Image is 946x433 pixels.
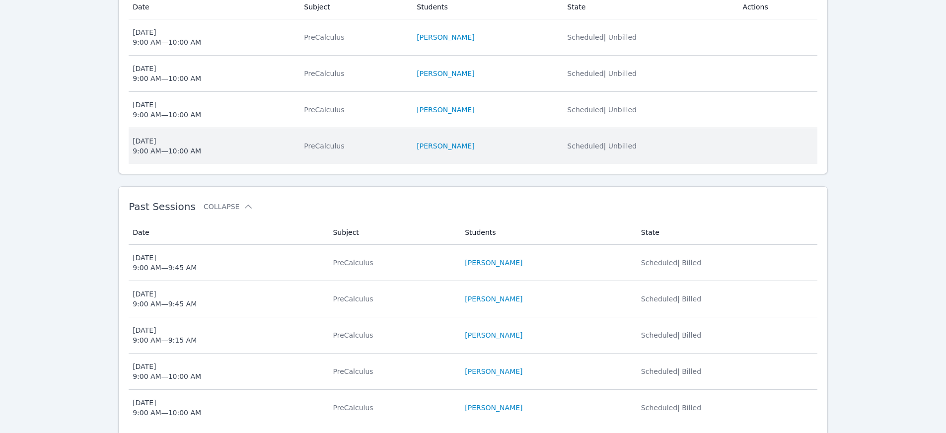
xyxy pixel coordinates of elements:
[304,141,405,151] div: PreCalculus
[129,220,327,245] th: Date
[304,69,405,78] div: PreCalculus
[333,403,453,413] div: PreCalculus
[133,64,201,83] div: [DATE] 9:00 AM — 10:00 AM
[567,106,637,114] span: Scheduled | Unbilled
[129,317,817,354] tr: [DATE]9:00 AM—9:15 AMPreCalculus[PERSON_NAME]Scheduled| Billed
[129,19,817,56] tr: [DATE]9:00 AM—10:00 AMPreCalculus[PERSON_NAME]Scheduled| Unbilled
[567,70,637,77] span: Scheduled | Unbilled
[417,32,474,42] a: [PERSON_NAME]
[304,105,405,115] div: PreCalculus
[417,69,474,78] a: [PERSON_NAME]
[641,404,701,412] span: Scheduled | Billed
[417,141,474,151] a: [PERSON_NAME]
[641,295,701,303] span: Scheduled | Billed
[133,253,197,273] div: [DATE] 9:00 AM — 9:45 AM
[129,201,196,213] span: Past Sessions
[204,202,253,212] button: Collapse
[133,27,201,47] div: [DATE] 9:00 AM — 10:00 AM
[333,294,453,304] div: PreCalculus
[129,390,817,426] tr: [DATE]9:00 AM—10:00 AMPreCalculus[PERSON_NAME]Scheduled| Billed
[641,259,701,267] span: Scheduled | Billed
[129,281,817,317] tr: [DATE]9:00 AM—9:45 AMPreCalculus[PERSON_NAME]Scheduled| Billed
[133,100,201,120] div: [DATE] 9:00 AM — 10:00 AM
[641,367,701,375] span: Scheduled | Billed
[133,325,197,345] div: [DATE] 9:00 AM — 9:15 AM
[133,398,201,418] div: [DATE] 9:00 AM — 10:00 AM
[327,220,459,245] th: Subject
[417,105,474,115] a: [PERSON_NAME]
[465,258,522,268] a: [PERSON_NAME]
[133,289,197,309] div: [DATE] 9:00 AM — 9:45 AM
[129,56,817,92] tr: [DATE]9:00 AM—10:00 AMPreCalculus[PERSON_NAME]Scheduled| Unbilled
[333,330,453,340] div: PreCalculus
[465,403,522,413] a: [PERSON_NAME]
[129,92,817,128] tr: [DATE]9:00 AM—10:00 AMPreCalculus[PERSON_NAME]Scheduled| Unbilled
[459,220,635,245] th: Students
[133,361,201,381] div: [DATE] 9:00 AM — 10:00 AM
[465,330,522,340] a: [PERSON_NAME]
[333,258,453,268] div: PreCalculus
[333,366,453,376] div: PreCalculus
[567,142,637,150] span: Scheduled | Unbilled
[465,294,522,304] a: [PERSON_NAME]
[641,331,701,339] span: Scheduled | Billed
[304,32,405,42] div: PreCalculus
[567,33,637,41] span: Scheduled | Unbilled
[635,220,817,245] th: State
[129,128,817,164] tr: [DATE]9:00 AM—10:00 AMPreCalculus[PERSON_NAME]Scheduled| Unbilled
[129,354,817,390] tr: [DATE]9:00 AM—10:00 AMPreCalculus[PERSON_NAME]Scheduled| Billed
[133,136,201,156] div: [DATE] 9:00 AM — 10:00 AM
[465,366,522,376] a: [PERSON_NAME]
[129,245,817,281] tr: [DATE]9:00 AM—9:45 AMPreCalculus[PERSON_NAME]Scheduled| Billed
